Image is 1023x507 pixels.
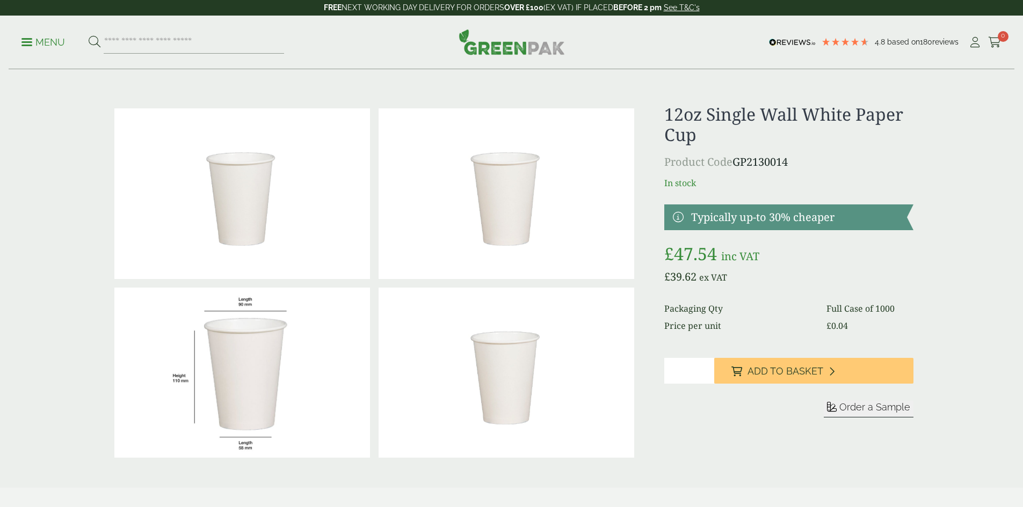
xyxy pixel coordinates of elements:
[114,288,370,458] img: WhiteCup_12oz
[968,37,982,48] i: My Account
[875,38,887,46] span: 4.8
[988,37,1002,48] i: Cart
[664,269,696,284] bdi: 39.62
[21,36,65,47] a: Menu
[613,3,662,12] strong: BEFORE 2 pm
[664,319,814,332] dt: Price per unit
[664,3,700,12] a: See T&C's
[839,401,910,413] span: Order a Sample
[887,38,920,46] span: Based on
[664,302,814,315] dt: Packaging Qty
[664,154,913,170] p: GP2130014
[664,104,913,145] h1: 12oz Single Wall White Paper Cup
[826,302,913,315] dd: Full Case of 1000
[324,3,342,12] strong: FREE
[714,358,913,384] button: Add to Basket
[748,365,823,377] span: Add to Basket
[379,288,634,458] img: 12oz Single Wall White Paper Cup Full Case Of 0
[932,38,959,46] span: reviews
[769,39,816,46] img: REVIEWS.io
[21,36,65,49] p: Menu
[920,38,932,46] span: 180
[721,249,759,263] span: inc VAT
[379,108,634,279] img: 12oz Single Wall White Paper Cup 0
[664,269,670,284] span: £
[459,29,565,55] img: GreenPak Supplies
[821,37,869,47] div: 4.78 Stars
[699,271,727,283] span: ex VAT
[664,242,674,265] span: £
[664,177,913,189] p: In stock
[664,155,732,169] span: Product Code
[998,31,1009,42] span: 0
[114,108,370,279] img: DSC_9763a
[826,320,848,332] bdi: 0.04
[824,401,913,417] button: Order a Sample
[504,3,543,12] strong: OVER £100
[988,34,1002,50] a: 0
[664,242,717,265] bdi: 47.54
[826,320,831,332] span: £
